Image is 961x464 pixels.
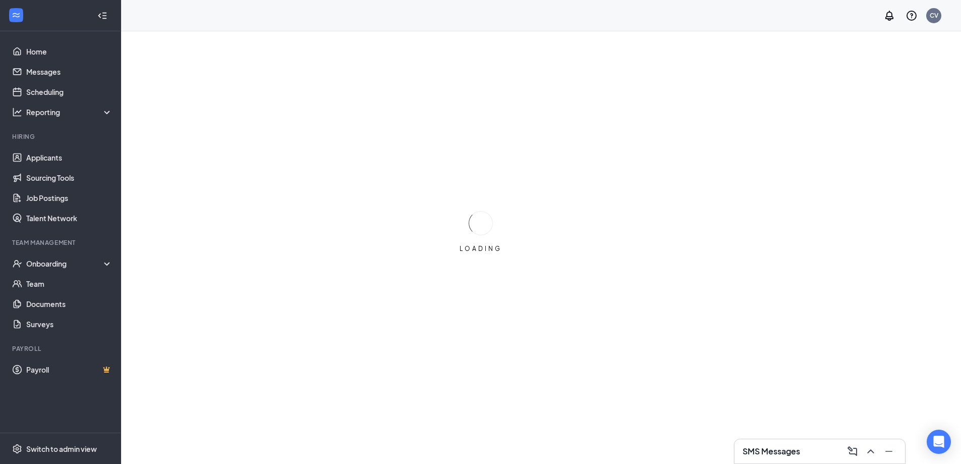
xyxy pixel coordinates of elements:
[846,445,859,457] svg: ComposeMessage
[26,147,112,168] a: Applicants
[26,294,112,314] a: Documents
[883,10,895,22] svg: Notifications
[26,208,112,228] a: Talent Network
[863,443,879,459] button: ChevronUp
[26,188,112,208] a: Job Postings
[26,82,112,102] a: Scheduling
[881,443,897,459] button: Minimize
[743,446,800,457] h3: SMS Messages
[930,11,938,20] div: CV
[26,168,112,188] a: Sourcing Tools
[26,274,112,294] a: Team
[26,62,112,82] a: Messages
[12,444,22,454] svg: Settings
[12,259,22,269] svg: UserCheck
[865,445,877,457] svg: ChevronUp
[26,259,104,269] div: Onboarding
[12,238,110,247] div: Team Management
[26,314,112,334] a: Surveys
[883,445,895,457] svg: Minimize
[26,359,112,380] a: PayrollCrown
[26,107,113,117] div: Reporting
[26,41,112,62] a: Home
[844,443,861,459] button: ComposeMessage
[12,107,22,117] svg: Analysis
[97,11,107,21] svg: Collapse
[12,344,110,353] div: Payroll
[927,430,951,454] div: Open Intercom Messenger
[456,244,506,253] div: LOADING
[906,10,918,22] svg: QuestionInfo
[12,132,110,141] div: Hiring
[11,10,21,20] svg: WorkstreamLogo
[26,444,97,454] div: Switch to admin view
